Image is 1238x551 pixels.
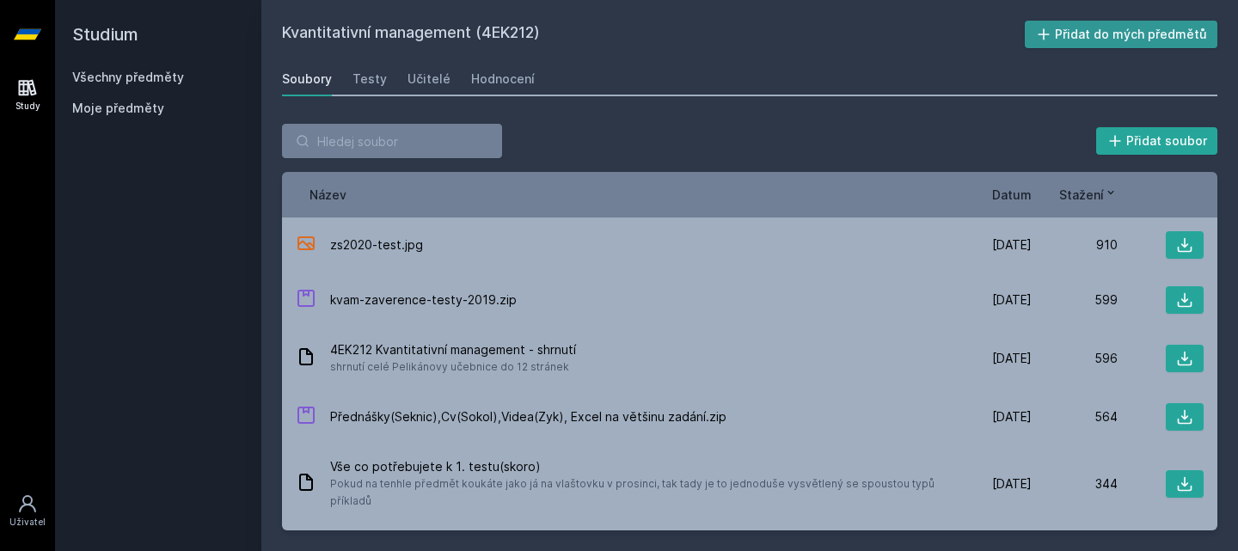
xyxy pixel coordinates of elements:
div: Testy [352,70,387,88]
div: Uživatel [9,516,46,529]
div: ZIP [296,288,316,313]
span: shrnutí celé Pelikánovy učebnice do 12 stránek [330,358,576,376]
span: Moje předměty [72,100,164,117]
a: Soubory [282,62,332,96]
a: Hodnocení [471,62,535,96]
button: Stažení [1059,186,1118,204]
div: Učitelé [408,70,450,88]
a: Testy [352,62,387,96]
div: 344 [1032,475,1118,493]
div: ZIP [296,405,316,430]
div: 596 [1032,350,1118,367]
button: Název [309,186,346,204]
span: Stažení [1059,186,1104,204]
span: [DATE] [992,291,1032,309]
span: kvam-zaverence-testy-2019.zip [330,291,517,309]
a: Study [3,69,52,121]
input: Hledej soubor [282,124,502,158]
a: Všechny předměty [72,70,184,84]
div: 564 [1032,408,1118,425]
span: Vše co potřebujete k 1. testu(skoro) [330,458,939,475]
h2: Kvantitativní management (4EK212) [282,21,1025,48]
span: [DATE] [992,236,1032,254]
button: Přidat soubor [1096,127,1218,155]
div: Study [15,100,40,113]
span: Přednášky(Seknic),Cv(Sokol),Videa(Zyk), Excel na většinu zadání.zip [330,408,726,425]
div: JPG [296,233,316,258]
div: 599 [1032,291,1118,309]
div: Hodnocení [471,70,535,88]
button: Datum [992,186,1032,204]
a: Uživatel [3,485,52,537]
div: Soubory [282,70,332,88]
span: Pokud na tenhle předmět koukáte jako já na vlaštovku v prosinci, tak tady je to jednoduše vysvětl... [330,475,939,510]
div: 910 [1032,236,1118,254]
span: [DATE] [992,475,1032,493]
a: Učitelé [408,62,450,96]
span: zs2020-test.jpg [330,236,423,254]
span: [DATE] [992,350,1032,367]
span: 4EK212 Kvantitativní management - shrnutí [330,341,576,358]
span: [DATE] [992,408,1032,425]
button: Přidat do mých předmětů [1025,21,1218,48]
